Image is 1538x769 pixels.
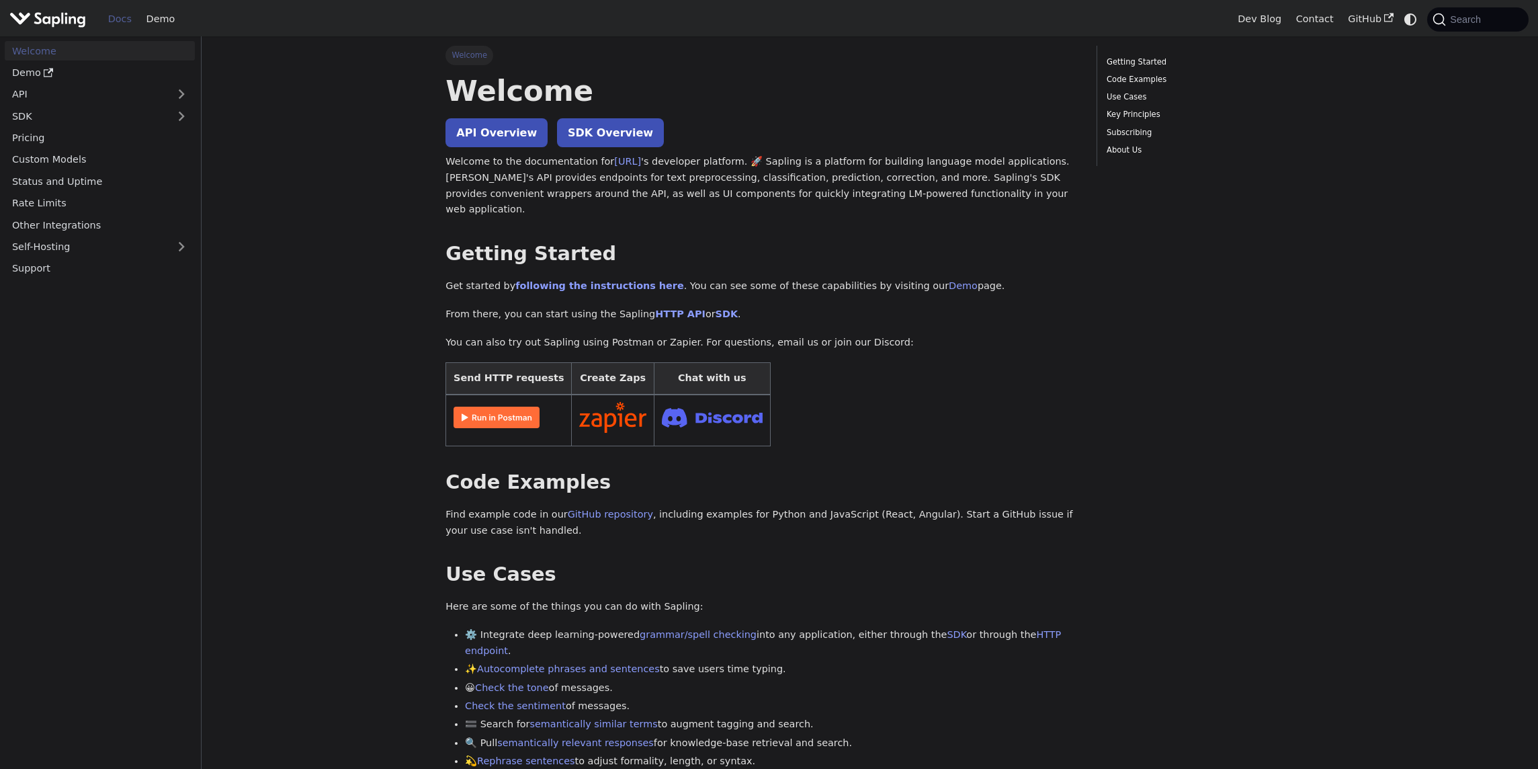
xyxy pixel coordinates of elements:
[5,259,195,278] a: Support
[445,46,493,65] span: Welcome
[465,700,566,711] a: Check the sentiment
[5,171,195,191] a: Status and Uptime
[640,629,757,640] a: grammar/spell checking
[101,9,139,30] a: Docs
[168,106,195,126] button: Expand sidebar category 'SDK'
[477,663,660,674] a: Autocomplete phrases and sentences
[9,9,86,29] img: Sapling.ai
[9,9,91,29] a: Sapling.aiSapling.ai
[654,363,770,395] th: Chat with us
[445,471,1077,495] h2: Code Examples
[1107,73,1289,86] a: Code Examples
[947,629,966,640] a: SDK
[445,154,1077,218] p: Welcome to the documentation for 's developer platform. 🚀 Sapling is a platform for building lang...
[5,194,195,213] a: Rate Limits
[445,563,1077,587] h2: Use Cases
[465,717,1077,733] li: 🟰 Search for to augment tagging and search.
[662,404,763,432] img: Join Discord
[445,242,1077,266] h2: Getting Started
[529,719,657,729] a: semantically similar terms
[445,507,1077,539] p: Find example code in our , including examples for Python and JavaScript (React, Angular). Start a...
[465,680,1077,696] li: 😀 of messages.
[465,627,1077,659] li: ⚙️ Integrate deep learning-powered into any application, either through the or through the .
[614,156,641,167] a: [URL]
[465,735,1077,752] li: 🔍 Pull for knowledge-base retrieval and search.
[5,106,168,126] a: SDK
[579,402,646,433] img: Connect in Zapier
[446,363,572,395] th: Send HTTP requests
[445,335,1077,351] p: You can also try out Sapling using Postman or Zapier. For questions, email us or join our Discord:
[465,629,1061,656] a: HTTP endpoint
[1289,9,1341,30] a: Contact
[497,737,654,748] a: semantically relevant responses
[5,63,195,83] a: Demo
[1401,9,1420,29] button: Switch between dark and light mode (currently system mode)
[1107,91,1289,104] a: Use Cases
[515,280,683,291] a: following the instructions here
[168,85,195,104] button: Expand sidebar category 'API'
[1427,7,1528,32] button: Search (Command+K)
[1230,9,1288,30] a: Dev Blog
[445,307,1077,323] p: From there, you can start using the Sapling or .
[716,309,738,319] a: SDK
[445,118,548,147] a: API Overview
[454,407,540,428] img: Run in Postman
[1340,9,1400,30] a: GitHub
[949,280,978,291] a: Demo
[5,41,195,60] a: Welcome
[5,85,168,104] a: API
[5,215,195,235] a: Other Integrations
[568,509,653,520] a: GitHub repository
[5,128,195,148] a: Pricing
[557,118,664,147] a: SDK Overview
[655,309,706,319] a: HTTP API
[445,599,1077,615] p: Here are some of the things you can do with Sapling:
[1107,108,1289,121] a: Key Principles
[5,237,195,257] a: Self-Hosting
[465,698,1077,715] li: of messages.
[572,363,654,395] th: Create Zaps
[445,73,1077,109] h1: Welcome
[445,46,1077,65] nav: Breadcrumbs
[1107,126,1289,139] a: Subscribing
[465,661,1077,678] li: ✨ to save users time typing.
[445,278,1077,294] p: Get started by . You can see some of these capabilities by visiting our page.
[475,682,548,693] a: Check the tone
[477,756,574,766] a: Rephrase sentences
[1107,56,1289,69] a: Getting Started
[1446,14,1489,25] span: Search
[139,9,182,30] a: Demo
[5,150,195,169] a: Custom Models
[1107,144,1289,157] a: About Us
